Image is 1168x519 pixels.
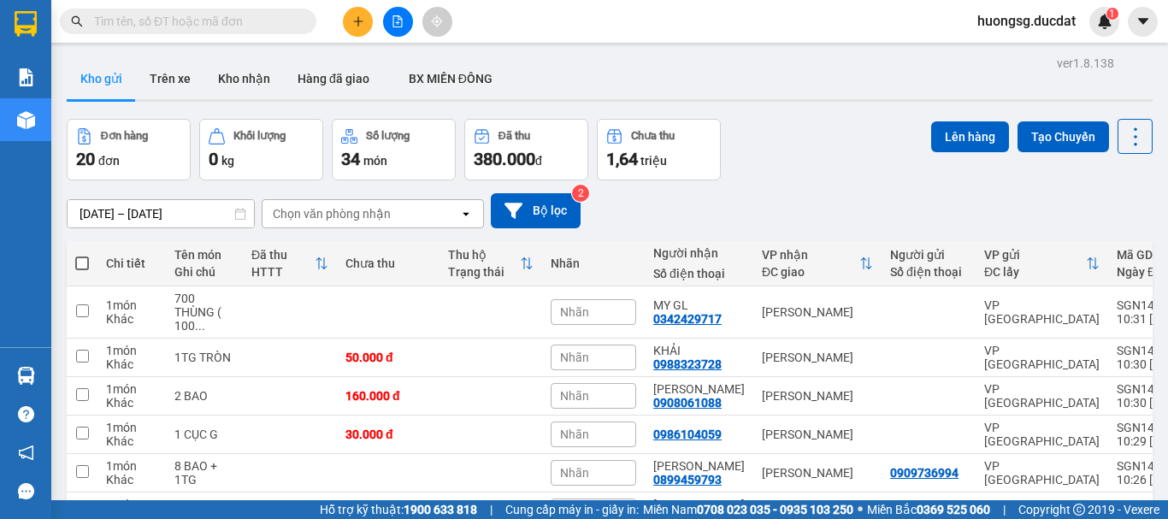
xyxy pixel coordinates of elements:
[560,351,589,364] span: Nhãn
[174,265,234,279] div: Ghi chú
[572,185,589,202] sup: 2
[762,305,873,319] div: [PERSON_NAME]
[1018,121,1109,152] button: Tạo Chuyến
[106,434,157,448] div: Khác
[697,503,853,516] strong: 0708 023 035 - 0935 103 250
[535,154,542,168] span: đ
[606,149,638,169] span: 1,64
[106,357,157,371] div: Khác
[209,149,218,169] span: 0
[106,459,157,473] div: 1 món
[498,130,530,142] div: Đã thu
[243,241,337,286] th: Toggle SortBy
[1109,8,1115,20] span: 1
[18,483,34,499] span: message
[106,312,157,326] div: Khác
[345,257,431,270] div: Chưa thu
[106,473,157,487] div: Khác
[762,265,859,279] div: ĐC giao
[762,428,873,441] div: [PERSON_NAME]
[653,298,745,312] div: MY GL
[17,68,35,86] img: solution-icon
[1097,14,1112,29] img: icon-new-feature
[68,200,254,227] input: Select a date range.
[136,58,204,99] button: Trên xe
[867,500,990,519] span: Miền Bắc
[858,506,863,513] span: ⚪️
[18,445,34,461] span: notification
[984,459,1100,487] div: VP [GEOGRAPHIC_DATA]
[653,498,745,511] div: LÂM SI
[448,248,520,262] div: Thu hộ
[174,351,234,364] div: 1TG TRÒN
[392,15,404,27] span: file-add
[332,119,456,180] button: Số lượng34món
[1003,500,1006,519] span: |
[251,265,315,279] div: HTTT
[560,305,589,319] span: Nhãn
[643,500,853,519] span: Miền Nam
[459,207,473,221] svg: open
[1106,8,1118,20] sup: 1
[17,111,35,129] img: warehouse-icon
[174,428,234,441] div: 1 CỤC G
[464,119,588,180] button: Đã thu380.000đ
[762,351,873,364] div: [PERSON_NAME]
[76,149,95,169] span: 20
[345,389,431,403] div: 160.000 đ
[653,473,722,487] div: 0899459793
[174,389,234,403] div: 2 BAO
[284,58,383,99] button: Hàng đã giao
[404,503,477,516] strong: 1900 633 818
[1073,504,1085,516] span: copyright
[174,459,234,487] div: 8 BAO + 1TG
[431,15,443,27] span: aim
[474,149,535,169] span: 380.000
[505,500,639,519] span: Cung cấp máy in - giấy in:
[106,421,157,434] div: 1 món
[1136,14,1151,29] span: caret-down
[343,7,373,37] button: plus
[106,498,157,511] div: 1 món
[439,241,542,286] th: Toggle SortBy
[366,130,410,142] div: Số lượng
[984,248,1086,262] div: VP gửi
[560,466,589,480] span: Nhãn
[174,292,234,333] div: 700 THÙNG ( 100 THÙNG LỚN + 600 BÁNH TAM GIÁC )
[762,248,859,262] div: VP nhận
[106,396,157,410] div: Khác
[71,15,83,27] span: search
[204,58,284,99] button: Kho nhận
[640,154,667,168] span: triệu
[653,312,722,326] div: 0342429717
[448,265,520,279] div: Trạng thái
[762,466,873,480] div: [PERSON_NAME]
[490,500,493,519] span: |
[653,382,745,396] div: NHẬT BẢO
[984,421,1100,448] div: VP [GEOGRAPHIC_DATA]
[984,265,1086,279] div: ĐC lấy
[964,10,1089,32] span: huongsg.ducdat
[560,428,589,441] span: Nhãn
[560,389,589,403] span: Nhãn
[597,119,721,180] button: Chưa thu1,64 triệu
[363,154,387,168] span: món
[199,119,323,180] button: Khối lượng0kg
[106,257,157,270] div: Chi tiết
[345,351,431,364] div: 50.000 đ
[631,130,675,142] div: Chưa thu
[233,130,286,142] div: Khối lượng
[345,428,431,441] div: 30.000 đ
[753,241,882,286] th: Toggle SortBy
[551,257,636,270] div: Nhãn
[422,7,452,37] button: aim
[984,344,1100,371] div: VP [GEOGRAPHIC_DATA]
[101,130,148,142] div: Đơn hàng
[352,15,364,27] span: plus
[653,344,745,357] div: KHẢI
[320,500,477,519] span: Hỗ trợ kỹ thuật:
[98,154,120,168] span: đơn
[491,193,581,228] button: Bộ lọc
[195,319,205,333] span: ...
[890,248,967,262] div: Người gửi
